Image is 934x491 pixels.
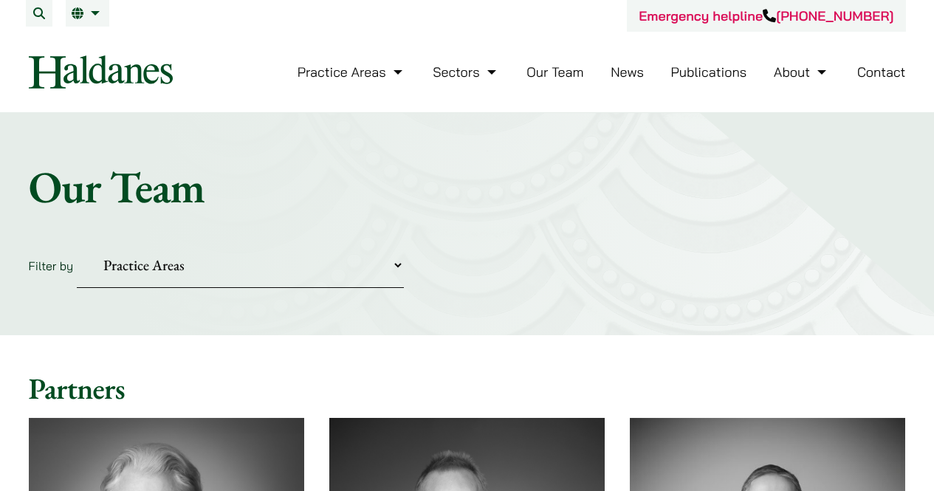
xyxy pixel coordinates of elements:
[29,258,74,273] label: Filter by
[72,7,103,19] a: EN
[298,63,406,80] a: Practice Areas
[29,371,906,406] h2: Partners
[774,63,830,80] a: About
[611,63,644,80] a: News
[857,63,906,80] a: Contact
[29,55,173,89] img: Logo of Haldanes
[29,160,906,213] h1: Our Team
[671,63,747,80] a: Publications
[639,7,893,24] a: Emergency helpline[PHONE_NUMBER]
[526,63,583,80] a: Our Team
[433,63,499,80] a: Sectors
